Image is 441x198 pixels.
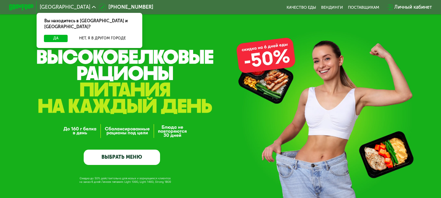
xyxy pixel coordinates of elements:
[348,5,379,10] div: поставщикам
[99,3,153,11] a: [PHONE_NUMBER]
[37,13,142,35] div: Вы находитесь в [GEOGRAPHIC_DATA] и [GEOGRAPHIC_DATA]?
[287,5,316,10] a: Качество еды
[394,3,432,11] div: Личный кабинет
[321,5,343,10] a: Вендинги
[40,5,90,10] span: [GEOGRAPHIC_DATA]
[84,150,160,165] a: ВЫБРАТЬ МЕНЮ
[70,35,135,42] button: Нет, я в другом городе
[44,35,68,42] button: Да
